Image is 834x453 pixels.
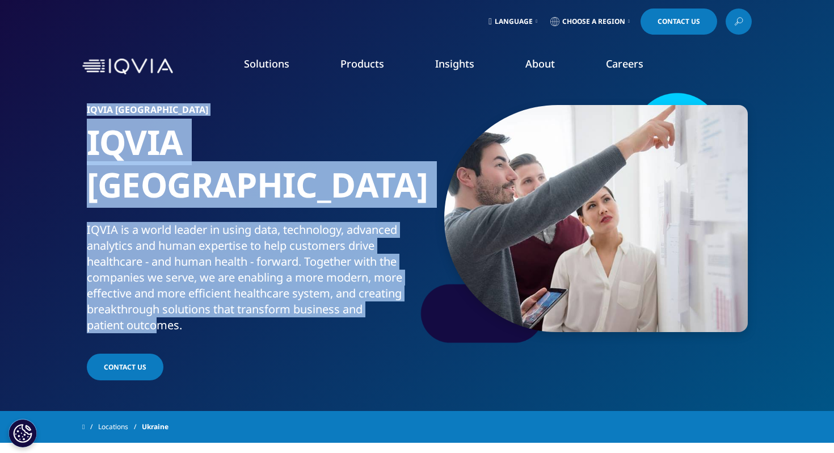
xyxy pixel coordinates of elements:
span: Choose a Region [562,17,625,26]
span: Contact Us [658,18,700,25]
span: Ukraine [142,417,169,437]
a: Careers [606,57,643,70]
a: Locations [98,417,142,437]
div: IQVIA is a world leader in using data, technology, advanced analytics and human expertise to help... [87,222,413,333]
a: Contact Us [87,354,163,380]
button: Cookie Settings [9,419,37,447]
span: Language [495,17,533,26]
nav: Primary [178,40,752,93]
span: Contact Us [104,362,146,372]
img: 181_man-showing-information.jpg [444,105,748,332]
a: Solutions [244,57,289,70]
img: IQVIA Healthcare Information Technology and Pharma Clinical Research Company [82,58,173,75]
a: About [525,57,555,70]
a: Products [340,57,384,70]
h1: IQVIA [GEOGRAPHIC_DATA] [87,121,413,222]
a: Contact Us [641,9,717,35]
h6: IQVIA [GEOGRAPHIC_DATA] [87,105,413,121]
a: Insights [435,57,474,70]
